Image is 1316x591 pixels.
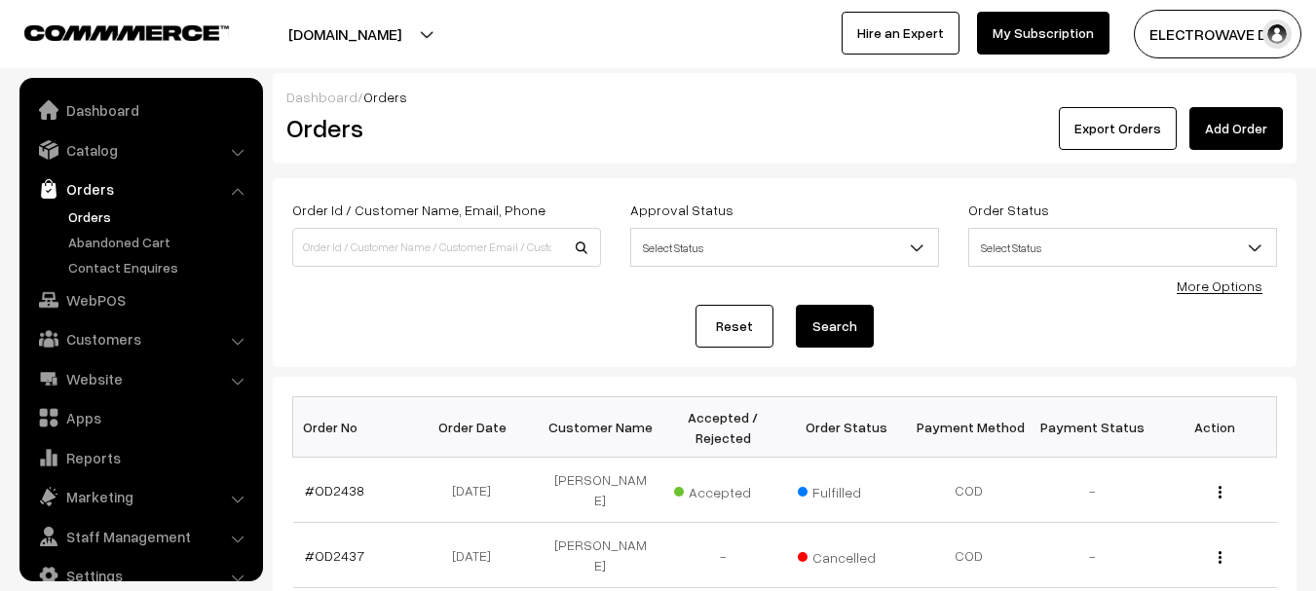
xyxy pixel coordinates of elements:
[908,397,1031,458] th: Payment Method
[798,542,895,568] span: Cancelled
[24,282,256,317] a: WebPOS
[908,458,1031,523] td: COD
[785,397,908,458] th: Order Status
[630,200,733,220] label: Approval Status
[539,397,661,458] th: Customer Name
[24,19,195,43] a: COMMMERCE
[968,228,1277,267] span: Select Status
[1219,486,1222,499] img: Menu
[24,321,256,356] a: Customers
[798,477,895,502] span: Fulfilled
[1189,107,1283,150] a: Add Order
[24,132,256,167] a: Catalog
[24,400,256,435] a: Apps
[292,228,601,267] input: Order Id / Customer Name / Customer Email / Customer Phone
[1134,10,1301,58] button: ELECTROWAVE DE…
[220,10,470,58] button: [DOMAIN_NAME]
[24,25,229,40] img: COMMMERCE
[416,397,539,458] th: Order Date
[661,523,784,588] td: -
[1177,277,1262,294] a: More Options
[24,519,256,554] a: Staff Management
[286,89,357,105] a: Dashboard
[286,87,1283,107] div: /
[1153,397,1276,458] th: Action
[1031,397,1153,458] th: Payment Status
[631,231,938,265] span: Select Status
[24,479,256,514] a: Marketing
[63,257,256,277] a: Contact Enquires
[977,12,1109,55] a: My Subscription
[796,305,874,348] button: Search
[1031,523,1153,588] td: -
[1031,458,1153,523] td: -
[416,458,539,523] td: [DATE]
[292,200,545,220] label: Order Id / Customer Name, Email, Phone
[908,523,1031,588] td: COD
[968,200,1049,220] label: Order Status
[24,171,256,206] a: Orders
[24,361,256,396] a: Website
[293,397,416,458] th: Order No
[661,397,784,458] th: Accepted / Rejected
[286,113,599,143] h2: Orders
[674,477,771,502] span: Accepted
[24,440,256,475] a: Reports
[363,89,407,105] span: Orders
[63,232,256,252] a: Abandoned Cart
[1059,107,1177,150] button: Export Orders
[969,231,1276,265] span: Select Status
[842,12,959,55] a: Hire an Expert
[696,305,773,348] a: Reset
[305,482,364,499] a: #OD2438
[305,547,364,564] a: #OD2437
[1262,19,1292,49] img: user
[63,206,256,227] a: Orders
[539,458,661,523] td: [PERSON_NAME]
[630,228,939,267] span: Select Status
[24,92,256,128] a: Dashboard
[416,523,539,588] td: [DATE]
[539,523,661,588] td: [PERSON_NAME]
[1219,551,1222,564] img: Menu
